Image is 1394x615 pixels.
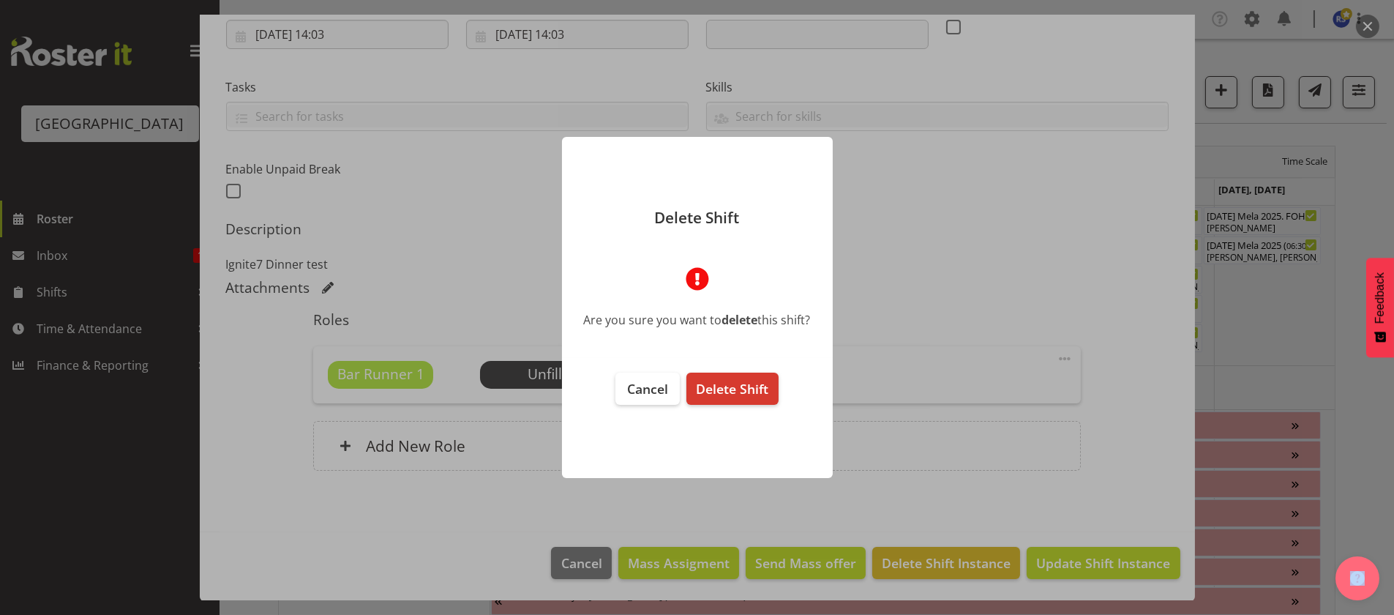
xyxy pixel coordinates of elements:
p: Delete Shift [577,210,818,225]
span: Feedback [1374,272,1387,324]
span: Cancel [627,380,668,398]
button: Delete Shift [686,373,778,405]
button: Feedback - Show survey [1366,258,1394,357]
div: Are you sure you want to this shift? [584,311,811,329]
span: Delete Shift [696,380,768,398]
button: Cancel [615,373,680,405]
img: help-xxl-2.png [1350,571,1365,586]
b: delete [722,312,758,328]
